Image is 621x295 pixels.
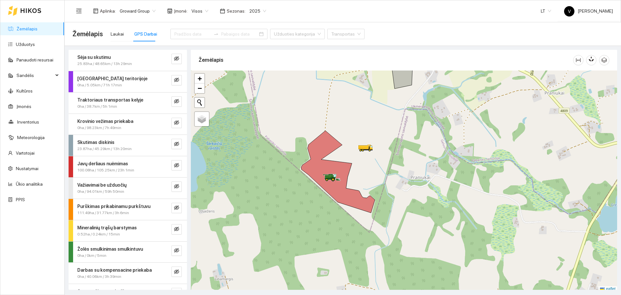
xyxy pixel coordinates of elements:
span: Visos [191,6,208,16]
strong: Skutimas diskinis [77,140,114,145]
span: eye-invisible [174,184,179,190]
strong: Darbas su kompensacine priekaba [77,268,152,273]
button: eye-invisible [171,267,182,277]
span: Žemėlapis [72,29,103,39]
a: Vartotojai [16,150,35,156]
button: eye-invisible [171,96,182,107]
a: Zoom in [195,74,204,83]
input: Pabaigos data [221,30,258,38]
span: 0ha / 98.23km / 7h 49min [77,125,121,131]
button: menu-fold [72,5,85,17]
button: eye-invisible [171,118,182,128]
span: eye-invisible [174,248,179,254]
span: Sezonas : [227,7,245,15]
span: − [198,84,202,92]
span: calendar [220,8,225,14]
span: eye-invisible [174,56,179,62]
div: Laukai [111,30,124,38]
span: eye-invisible [174,77,179,83]
span: + [198,74,202,82]
div: Mineralinių trąšų barstymas0.52ha / 0.24km / 15mineye-invisible [69,220,187,241]
strong: Mineralinių trąšų barstymas [77,225,137,230]
button: eye-invisible [171,160,182,170]
span: 0ha / 38.7km / 5h 1min [77,104,117,110]
span: [PERSON_NAME] [564,8,613,14]
button: eye-invisible [171,75,182,85]
a: Meteorologija [17,135,45,140]
button: column-width [573,55,583,65]
strong: Važiavimai be užduočių [77,182,126,188]
button: eye-invisible [171,139,182,149]
div: Darbas su kompensacine priekaba0ha / 40.06km / 3h 39mineye-invisible [69,263,187,284]
div: Žolės smulkinimas smulkintuvu0ha / 0km / 5mineye-invisible [69,242,187,263]
button: eye-invisible [171,54,182,64]
div: Javų derliaus nuėmimas100.08ha / 105.25km / 23h 1mineye-invisible [69,156,187,177]
span: 2025 [249,6,266,16]
button: eye-invisible [171,224,182,235]
div: [GEOGRAPHIC_DATA] teritorijoje0ha / 5.05km / 71h 17mineye-invisible [69,71,187,92]
div: GPS Darbai [134,30,157,38]
a: Nustatymai [16,166,38,171]
span: 0ha / 0km / 5min [77,253,106,259]
span: 111.49ha / 31.77km / 3h 6min [77,210,129,216]
span: to [213,31,219,37]
span: 0ha / 94.01km / 59h 50min [77,189,124,195]
strong: [GEOGRAPHIC_DATA] teritorijoje [77,76,147,81]
span: eye-invisible [174,99,179,105]
a: Užduotys [16,42,35,47]
button: eye-invisible [171,203,182,213]
a: Kultūros [16,88,33,93]
span: Sandėlis [16,69,53,82]
a: PPIS [16,197,25,202]
strong: Krovinio vežimas priekaba [77,119,133,124]
strong: Sėja su skutimu [77,55,111,60]
button: eye-invisible [171,246,182,256]
span: eye-invisible [174,163,179,169]
input: Pradžios data [174,30,211,38]
span: 0.52ha / 0.24km / 15min [77,231,120,237]
a: Žemėlapis [16,26,38,31]
a: Zoom out [195,83,204,93]
div: Skutimas diskinis23.87ha / 45.29km / 13h 20mineye-invisible [69,135,187,156]
div: Sėja su skutimu25.83ha / 48.65km / 13h 29mineye-invisible [69,50,187,71]
a: Inventorius [17,119,39,125]
span: V [568,6,571,16]
span: 23.87ha / 45.29km / 13h 20min [77,146,132,152]
span: column-width [573,58,583,63]
span: eye-invisible [174,120,179,126]
span: 25.83ha / 48.65km / 13h 29min [77,61,132,67]
span: 0ha / 40.06km / 3h 39min [77,274,121,280]
div: Važiavimai be užduočių0ha / 94.01km / 59h 50mineye-invisible [69,178,187,199]
div: Žemėlapis [199,51,573,69]
div: Purškimas prikabinamu purkštuvu111.49ha / 31.77km / 3h 6mineye-invisible [69,199,187,220]
strong: Srutų vežimas su bačka [77,289,128,294]
strong: Traktoriaus transportas kelyje [77,97,143,103]
span: shop [167,8,172,14]
span: eye-invisible [174,205,179,211]
div: Krovinio vežimas priekaba0ha / 98.23km / 7h 49mineye-invisible [69,114,187,135]
span: layout [93,8,98,14]
button: eye-invisible [171,181,182,192]
span: LT [541,6,551,16]
span: menu-fold [76,8,82,14]
span: eye-invisible [174,269,179,275]
span: eye-invisible [174,226,179,233]
strong: Žolės smulkinimas smulkintuvu [77,246,143,252]
span: eye-invisible [174,141,179,147]
span: swap-right [213,31,219,37]
div: Traktoriaus transportas kelyje0ha / 38.7km / 5h 1mineye-invisible [69,93,187,114]
a: Ūkio analitika [16,181,43,187]
a: Layers [195,112,209,126]
a: Leaflet [600,287,616,291]
strong: Javų derliaus nuėmimas [77,161,128,166]
a: Panaudoti resursai [16,57,53,62]
span: 100.08ha / 105.25km / 23h 1min [77,167,134,173]
span: Įmonė : [174,7,188,15]
a: Įmonės [16,104,31,109]
span: Aplinka : [100,7,116,15]
strong: Purškimas prikabinamu purkštuvu [77,204,150,209]
span: Groward Group [120,6,156,16]
span: 0ha / 5.05km / 71h 17min [77,82,122,88]
button: Initiate a new search [195,98,204,107]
